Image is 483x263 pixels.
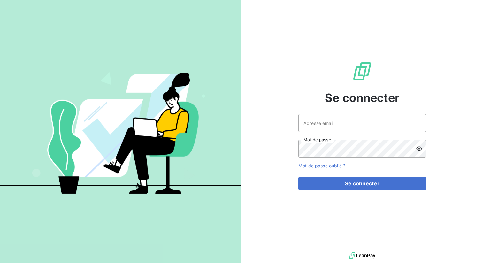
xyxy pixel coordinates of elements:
[349,251,375,260] img: logo
[298,163,345,168] a: Mot de passe oublié ?
[352,61,372,81] img: Logo LeanPay
[298,114,426,132] input: placeholder
[325,89,400,106] span: Se connecter
[298,177,426,190] button: Se connecter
